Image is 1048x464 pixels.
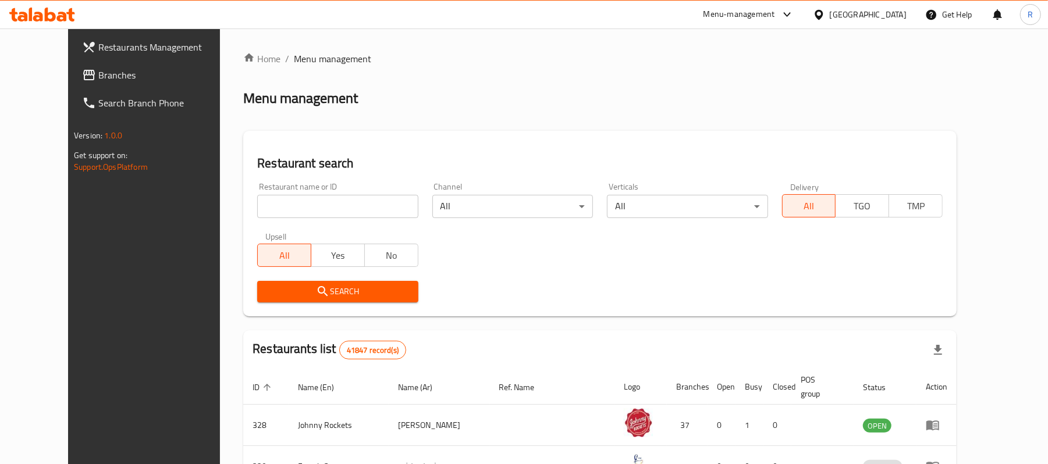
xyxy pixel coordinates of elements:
[98,96,234,110] span: Search Branch Phone
[863,380,901,394] span: Status
[916,369,957,405] th: Action
[926,418,947,432] div: Menu
[432,195,593,218] div: All
[763,405,791,446] td: 0
[667,369,708,405] th: Branches
[370,247,414,264] span: No
[364,244,418,267] button: No
[74,128,102,143] span: Version:
[316,247,360,264] span: Yes
[389,405,490,446] td: [PERSON_NAME]
[708,405,736,446] td: 0
[285,52,289,66] li: /
[257,281,418,302] button: Search
[607,195,768,218] div: All
[253,380,275,394] span: ID
[253,340,406,359] h2: Restaurants list
[262,247,307,264] span: All
[398,380,447,394] span: Name (Ar)
[265,232,287,240] label: Upsell
[736,405,763,446] td: 1
[339,341,406,359] div: Total records count
[1028,8,1033,21] span: R
[243,89,358,108] h2: Menu management
[73,61,243,89] a: Branches
[243,52,957,66] nav: breadcrumb
[835,194,889,217] button: TGO
[708,369,736,405] th: Open
[294,52,371,66] span: Menu management
[74,148,127,163] span: Get support on:
[340,345,406,356] span: 41847 record(s)
[73,33,243,61] a: Restaurants Management
[267,284,408,299] span: Search
[763,369,791,405] th: Closed
[257,155,943,172] h2: Restaurant search
[73,89,243,117] a: Search Branch Phone
[311,244,365,267] button: Yes
[787,198,832,215] span: All
[624,408,653,437] img: Johnny Rockets
[889,194,943,217] button: TMP
[289,405,389,446] td: Johnny Rockets
[104,128,122,143] span: 1.0.0
[614,369,667,405] th: Logo
[790,183,819,191] label: Delivery
[924,336,952,364] div: Export file
[298,380,349,394] span: Name (En)
[667,405,708,446] td: 37
[98,40,234,54] span: Restaurants Management
[863,419,891,433] div: OPEN
[801,373,840,401] span: POS group
[840,198,884,215] span: TGO
[894,198,938,215] span: TMP
[98,68,234,82] span: Branches
[499,380,550,394] span: Ref. Name
[704,8,775,22] div: Menu-management
[74,159,148,174] a: Support.OpsPlatform
[863,419,891,433] span: OPEN
[257,195,418,218] input: Search for restaurant name or ID..
[736,369,763,405] th: Busy
[243,405,289,446] td: 328
[243,52,280,66] a: Home
[782,194,836,217] button: All
[257,244,311,267] button: All
[830,8,907,21] div: [GEOGRAPHIC_DATA]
